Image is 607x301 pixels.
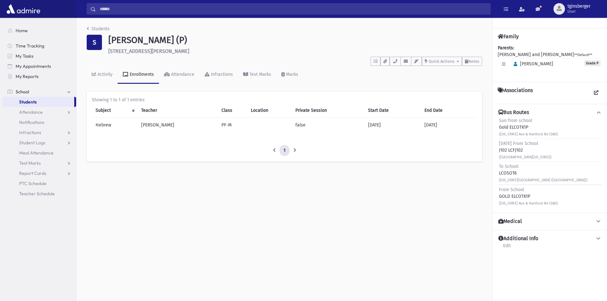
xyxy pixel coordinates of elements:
small: ([US_STATE] Ave & Hartford Rd (SW)) [499,201,558,205]
div: J102 LCFJ102 [499,140,552,160]
h4: Bus Routes [498,109,529,116]
button: Additional Info [498,235,602,242]
th: End Date [421,103,477,118]
a: Notifications [3,117,76,127]
h4: Family [498,33,519,39]
div: Infractions [210,72,233,77]
span: Test Marks [19,160,41,166]
td: false [292,118,365,132]
nav: breadcrumb [87,25,110,35]
a: My Reports [3,71,76,82]
span: tginsberger [567,4,590,9]
a: Students [3,97,74,107]
h4: Additional Info [498,235,538,242]
span: [DATE] From School [499,141,538,146]
span: Grade P [584,60,601,66]
a: Edit [503,242,511,254]
a: Meal Attendance [3,148,76,158]
a: My Tasks [3,51,76,61]
span: Quick Actions [429,59,454,64]
a: Test Marks [3,158,76,168]
span: Meal Attendance [19,150,54,156]
span: Notifications [19,119,44,125]
b: Parents: [498,45,514,51]
a: Student Logs [3,138,76,148]
a: Home [3,25,76,36]
button: Bus Routes [498,109,602,116]
span: Student Logs [19,140,45,146]
span: Teacher Schedule [19,191,55,197]
div: LCOSOT6 [499,163,588,183]
small: ([US_STATE][GEOGRAPHIC_DATA] ([GEOGRAPHIC_DATA])) [499,178,588,182]
td: [DATE] [364,118,421,132]
span: Report Cards [19,170,46,176]
div: S [87,35,102,50]
a: Infractions [199,66,238,84]
span: School [16,89,29,95]
span: Home [16,28,28,33]
span: PTC Schedule [19,181,47,186]
small: ([GEOGRAPHIC_DATA][US_STATE]) [499,155,552,159]
img: AdmirePro [5,3,42,15]
div: Test Marks [248,72,271,77]
span: Sun from school [499,118,532,123]
span: My Reports [16,74,39,79]
a: PTC Schedule [3,178,76,189]
span: My Tasks [16,53,33,59]
h6: [STREET_ADDRESS][PERSON_NAME] [108,48,482,54]
th: Location [247,103,292,118]
span: Time Tracking [16,43,44,49]
th: Teacher [137,103,218,118]
th: Class [218,103,247,118]
span: Students [19,99,37,105]
span: Notes [468,59,479,64]
span: My Appointments [16,63,51,69]
small: ([US_STATE] Ave & Hartford Rd (SW)) [499,132,558,136]
a: School [3,87,76,97]
span: User [567,9,590,14]
a: My Appointments [3,61,76,71]
a: Time Tracking [3,41,76,51]
div: Attendance [170,72,194,77]
button: Quick Actions [422,57,462,66]
a: 1 [279,145,290,156]
a: Students [87,26,110,32]
a: Teacher Schedule [3,189,76,199]
a: Activity [87,66,118,84]
h4: Medical [498,218,522,225]
h4: Associations [498,87,533,99]
a: Infractions [3,127,76,138]
h1: [PERSON_NAME] (P) [108,35,482,46]
span: Infractions [19,130,41,135]
a: Test Marks [238,66,276,84]
th: Private Session [292,103,365,118]
input: Search [96,3,490,15]
td: PF-M [218,118,247,132]
div: [PERSON_NAME] and [PERSON_NAME] [498,45,602,77]
td: [DATE] [421,118,477,132]
a: Marks [276,66,303,84]
div: Enrollments [128,72,154,77]
div: Marks [285,72,298,77]
td: [PERSON_NAME] [137,118,218,132]
span: [PERSON_NAME] [511,61,553,67]
a: View all Associations [590,87,602,99]
th: Subject [92,103,137,118]
div: Showing 1 to 1 of 1 entries [92,97,477,103]
a: Attendance [159,66,199,84]
span: From School [499,187,524,192]
button: Notes [462,57,482,66]
button: Medical [498,218,602,225]
a: Attendance [3,107,76,117]
td: Hebrew [92,118,137,132]
th: Start Date [364,103,421,118]
div: GOLD ELCOTK1P [499,186,558,206]
a: Enrollments [118,66,159,84]
div: Gold ELCOTK1P [499,117,558,137]
a: Report Cards [3,168,76,178]
span: To School [499,164,518,169]
span: Attendance [19,109,43,115]
div: Activity [96,72,112,77]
